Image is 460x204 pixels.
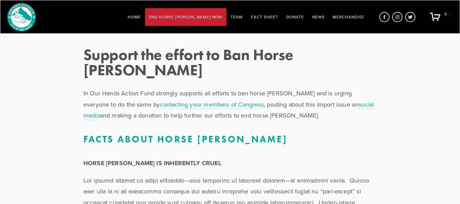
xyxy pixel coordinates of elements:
[231,12,243,21] a: Team
[128,12,141,21] a: Home
[83,45,297,79] strong: Support the effort to Ban Horse [PERSON_NAME]
[149,14,223,20] a: End Horse [PERSON_NAME] Now
[312,14,325,20] a: News
[83,159,221,168] strong: HORSE [PERSON_NAME] IS INHERENTLY CRUEL
[160,100,264,109] a: contacting your members of Congress
[83,88,377,121] p: In Our Hands Action Fund strongly supports all efforts to ban horse [PERSON_NAME] and is urging e...
[7,3,36,31] img: Horses In Our Hands
[83,100,376,120] a: social media
[443,11,453,18] span: 0
[83,130,377,148] h3: Facts About Horse [PERSON_NAME]
[286,12,304,21] a: Donate
[333,14,364,20] a: Merchandise
[423,10,460,25] a: 0 items in cart
[251,12,278,21] a: Fact Sheet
